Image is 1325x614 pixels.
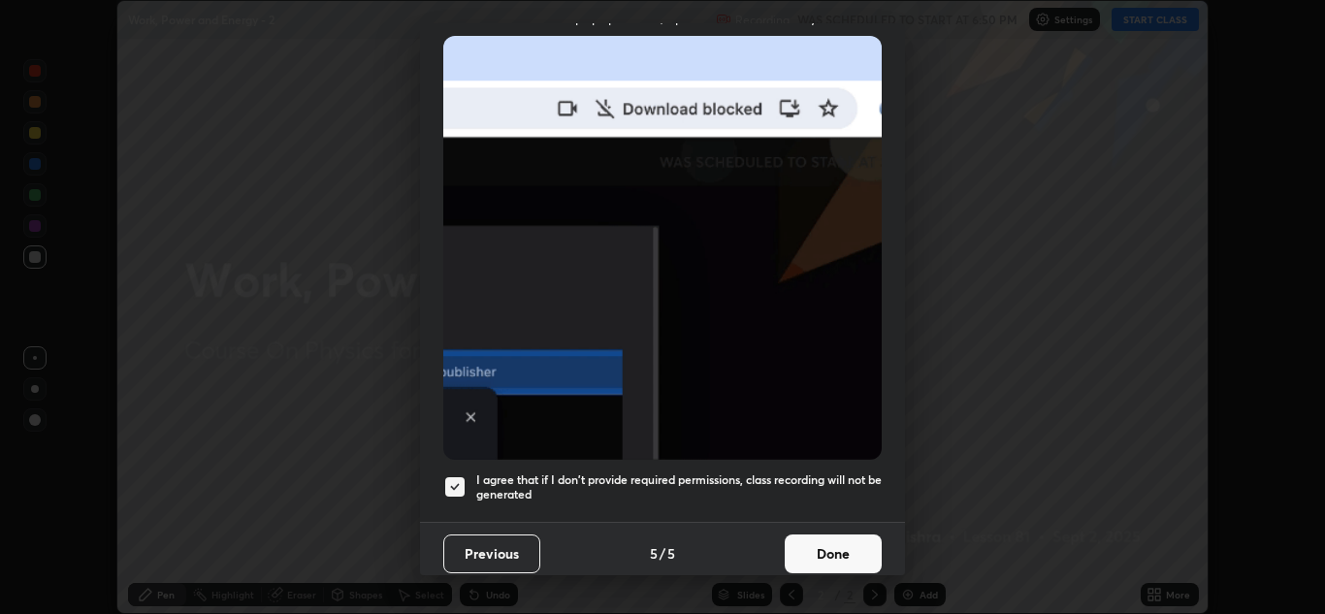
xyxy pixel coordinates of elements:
h4: 5 [650,543,658,564]
h4: / [660,543,665,564]
button: Previous [443,534,540,573]
button: Done [785,534,882,573]
h4: 5 [667,543,675,564]
img: downloads-permission-blocked.gif [443,36,882,460]
h5: I agree that if I don't provide required permissions, class recording will not be generated [476,472,882,502]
